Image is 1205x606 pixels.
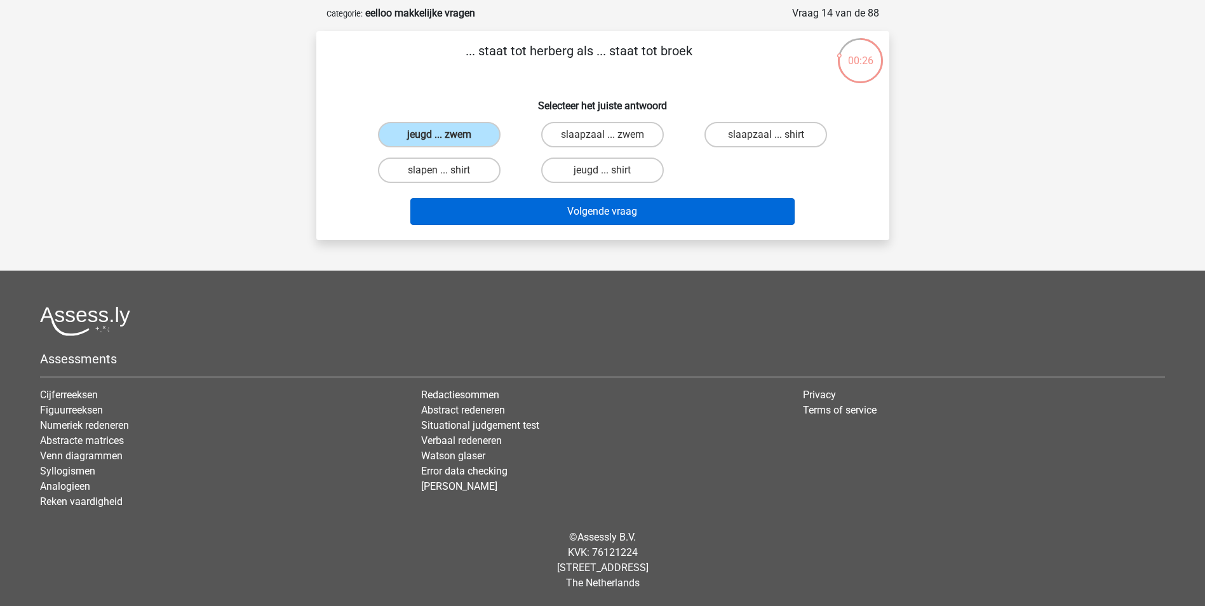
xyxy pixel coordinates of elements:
a: Venn diagrammen [40,450,123,462]
a: Numeriek redeneren [40,419,129,431]
a: Terms of service [803,404,877,416]
a: Redactiesommen [421,389,499,401]
label: slaapzaal ... shirt [704,122,827,147]
a: Syllogismen [40,465,95,477]
a: Cijferreeksen [40,389,98,401]
a: Assessly B.V. [577,531,636,543]
div: © KVK: 76121224 [STREET_ADDRESS] The Netherlands [30,520,1175,601]
label: slaapzaal ... zwem [541,122,664,147]
a: Figuurreeksen [40,404,103,416]
h6: Selecteer het juiste antwoord [337,90,869,112]
button: Volgende vraag [410,198,795,225]
a: Privacy [803,389,836,401]
div: Vraag 14 van de 88 [792,6,879,21]
a: Error data checking [421,465,508,477]
a: Abstract redeneren [421,404,505,416]
a: Watson glaser [421,450,485,462]
strong: eelloo makkelijke vragen [365,7,475,19]
a: Situational judgement test [421,419,539,431]
label: jeugd ... zwem [378,122,501,147]
label: slapen ... shirt [378,158,501,183]
h5: Assessments [40,351,1165,367]
a: Verbaal redeneren [421,434,502,447]
div: 00:26 [837,37,884,69]
small: Categorie: [326,9,363,18]
a: Analogieen [40,480,90,492]
p: ... staat tot herberg als ... staat tot broek [337,41,821,79]
img: Assessly logo [40,306,130,336]
label: jeugd ... shirt [541,158,664,183]
a: Abstracte matrices [40,434,124,447]
a: [PERSON_NAME] [421,480,497,492]
a: Reken vaardigheid [40,495,123,508]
